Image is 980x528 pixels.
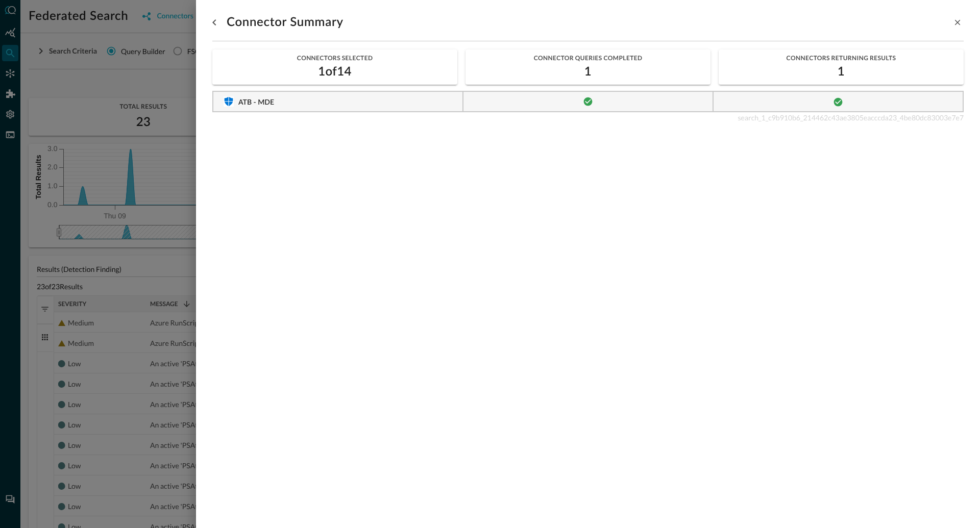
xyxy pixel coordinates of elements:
[738,113,964,122] span: search_1_c9b910b6_214462c43ae3805eacccda23_4be80dc83003e7e7
[224,96,234,107] svg: Microsoft Defender for Endpoint
[838,64,845,80] h2: 1
[318,64,352,80] h2: 1 of 14
[227,14,344,31] h1: Connector Summary
[534,55,643,62] span: Connector Queries Completed
[238,99,274,106] span: ATB - MDE
[206,14,223,31] button: go back
[951,16,964,29] button: close-drawer
[584,64,592,80] h2: 1
[297,55,373,62] span: Connectors Selected
[787,55,896,62] span: Connectors Returning Results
